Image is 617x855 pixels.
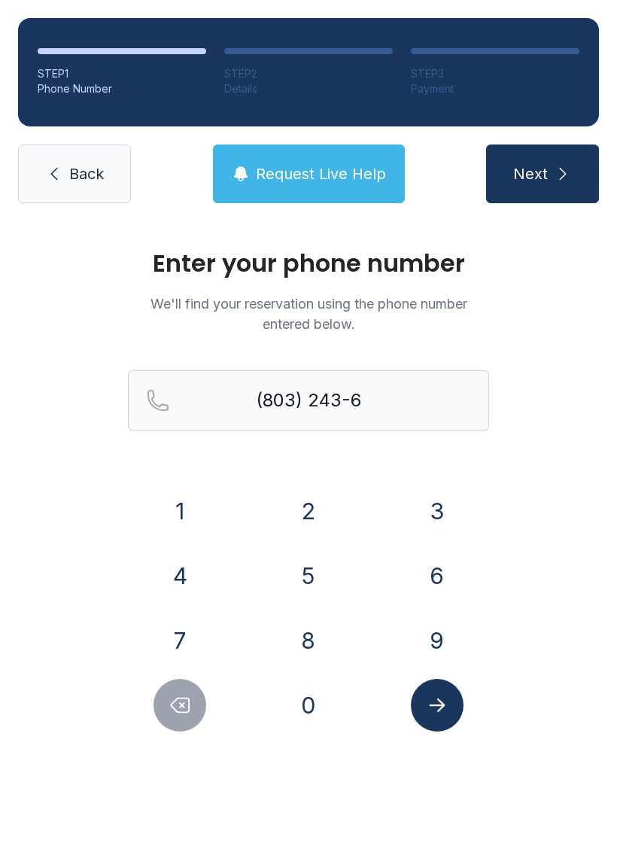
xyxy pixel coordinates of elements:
span: Request Live Help [256,163,386,184]
p: We'll find your reservation using the phone number entered below. [128,294,489,334]
button: 1 [153,485,206,537]
button: 8 [282,614,335,667]
button: 5 [282,549,335,602]
button: 7 [153,614,206,667]
h1: Enter your phone number [128,251,489,275]
span: Back [69,163,104,184]
div: Payment [411,81,579,96]
div: Phone Number [38,81,206,96]
button: 0 [282,679,335,732]
button: 2 [282,485,335,537]
div: STEP 2 [224,66,393,81]
button: Submit lookup form [411,679,464,732]
div: Details [224,81,393,96]
button: 3 [411,485,464,537]
button: 6 [411,549,464,602]
button: Delete number [153,679,206,732]
button: 9 [411,614,464,667]
button: 4 [153,549,206,602]
div: STEP 3 [411,66,579,81]
span: Next [513,163,548,184]
div: STEP 1 [38,66,206,81]
input: Reservation phone number [128,370,489,431]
